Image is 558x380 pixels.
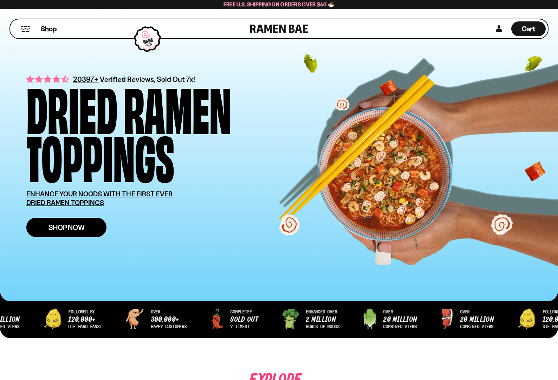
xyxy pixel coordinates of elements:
span: Shop Now [48,224,85,231]
u: ENHANCE YOUR NOODS WITH THE FIRST EVER DRIED RAMEN TOPPINGS [26,190,173,207]
a: Shop [41,21,57,36]
div: Dried [26,83,117,131]
div: Cart [511,19,546,38]
span: Cart [522,25,536,33]
span: Free U.S. Shipping on Orders over $40 🍜 [223,1,335,8]
button: Mobile Menu Trigger [21,26,30,32]
span: Shop [41,24,57,34]
div: Ramen [124,83,231,131]
div: Toppings [26,131,174,179]
a: Shop Now [26,218,106,237]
